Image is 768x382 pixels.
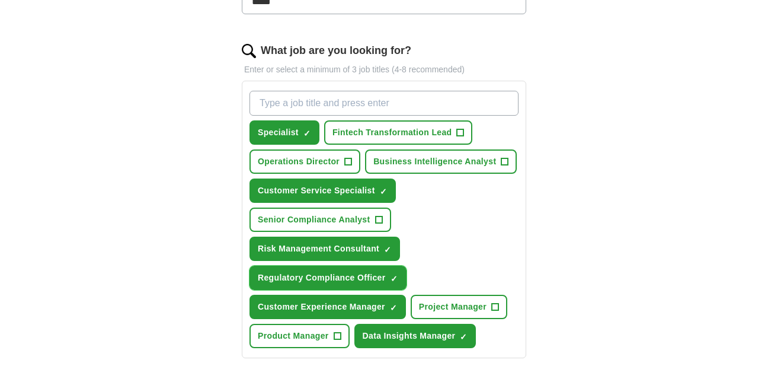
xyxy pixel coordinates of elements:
[332,126,452,139] span: Fintech Transformation Lead
[258,272,386,284] span: Regulatory Compliance Officer
[249,179,396,203] button: Customer Service Specialist✓
[258,243,379,255] span: Risk Management Consultant
[411,295,507,319] button: Project Manager
[324,120,473,145] button: Fintech Transformation Lead
[365,149,517,174] button: Business Intelligence Analyst
[249,237,400,261] button: Risk Management Consultant✓
[354,324,476,348] button: Data Insights Manager✓
[460,332,467,342] span: ✓
[363,330,456,342] span: Data Insights Manager
[258,214,370,226] span: Senior Compliance Analyst
[391,274,398,284] span: ✓
[258,184,375,197] span: Customer Service Specialist
[249,120,319,145] button: Specialist✓
[303,129,311,138] span: ✓
[373,155,496,168] span: Business Intelligence Analyst
[249,91,519,116] input: Type a job title and press enter
[242,63,526,76] p: Enter or select a minimum of 3 job titles (4-8 recommended)
[249,324,350,348] button: Product Manager
[249,295,406,319] button: Customer Experience Manager✓
[258,301,385,313] span: Customer Experience Manager
[249,149,360,174] button: Operations Director
[258,330,329,342] span: Product Manager
[249,266,407,290] button: Regulatory Compliance Officer✓
[390,303,397,313] span: ✓
[380,187,387,196] span: ✓
[242,44,256,58] img: search.png
[258,126,299,139] span: Specialist
[258,155,340,168] span: Operations Director
[249,208,391,232] button: Senior Compliance Analyst
[261,43,411,59] label: What job are you looking for?
[384,245,391,254] span: ✓
[419,301,487,313] span: Project Manager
